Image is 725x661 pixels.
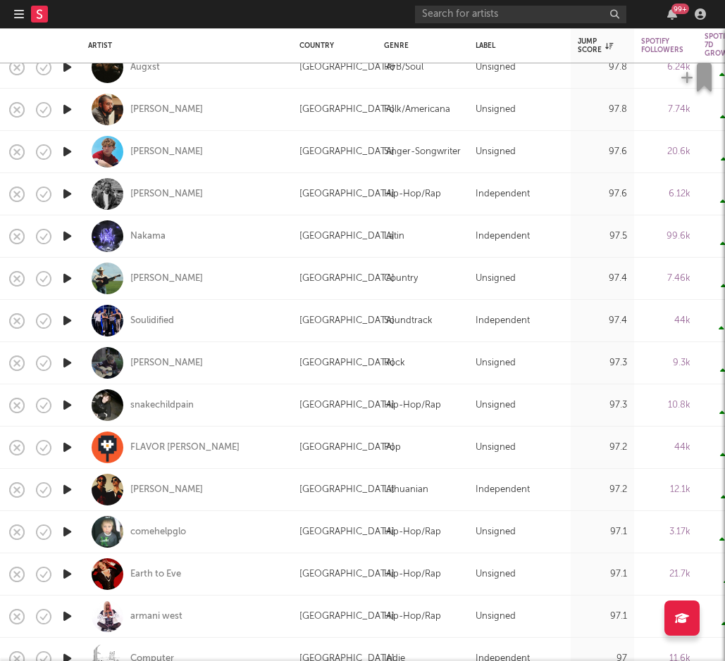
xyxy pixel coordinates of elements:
div: [GEOGRAPHIC_DATA] [299,397,395,414]
div: Unsigned [476,101,516,118]
a: snakechildpain [130,399,194,412]
div: 44k [641,439,690,456]
div: 97.4 [578,313,627,329]
div: R&B/Soul [384,59,423,76]
div: 97.6 [578,144,627,160]
div: [GEOGRAPHIC_DATA] [299,524,395,541]
a: armani west [130,610,182,623]
div: 97.2 [578,481,627,498]
div: 12.1k [641,481,690,498]
a: [PERSON_NAME] [130,146,203,158]
div: 97.1 [578,608,627,625]
div: Independent [476,313,530,329]
div: 10.8k [641,397,690,414]
div: 7.46k [641,270,690,287]
div: 97.1 [578,524,627,541]
div: Folk/Americana [384,101,450,118]
div: 97.8 [578,59,627,76]
div: Latin [384,228,404,245]
input: Search for artists [415,6,626,23]
div: 97.8 [578,101,627,118]
div: Unsigned [476,355,516,372]
div: 20.6k [641,144,690,160]
div: Hip-Hop/Rap [384,566,441,583]
div: 44k [641,313,690,329]
div: Unsigned [476,270,516,287]
div: 97.1 [578,566,627,583]
div: [GEOGRAPHIC_DATA] [299,228,395,245]
div: [GEOGRAPHIC_DATA] [299,101,395,118]
div: Jump Score [578,37,613,54]
div: Artist [88,42,278,50]
div: [GEOGRAPHIC_DATA] [299,144,395,160]
div: 7.74k [641,101,690,118]
div: 97.3 [578,355,627,372]
a: [PERSON_NAME] [130,188,203,201]
a: comehelpglo [130,526,186,539]
div: Pop [384,439,401,456]
div: 97.5 [578,228,627,245]
a: Nakama [130,230,166,243]
div: Hip-Hop/Rap [384,608,441,625]
div: [GEOGRAPHIC_DATA] [299,270,395,287]
div: 99.6k [641,228,690,245]
div: 97.6 [578,186,627,203]
div: 6.24k [641,59,690,76]
a: FLAVOR [PERSON_NAME] [130,441,240,454]
a: Earth to Eve [130,568,181,581]
div: [GEOGRAPHIC_DATA] [299,355,395,372]
div: Unsigned [476,524,516,541]
a: [PERSON_NAME] [130,484,203,496]
div: 9.3k [641,355,690,372]
div: 99 + [671,4,689,14]
div: [GEOGRAPHIC_DATA] [299,566,395,583]
div: 30.2k [641,608,690,625]
div: Label [476,42,557,50]
div: Singer-Songwriter [384,144,461,160]
div: Independent [476,186,530,203]
div: [GEOGRAPHIC_DATA] [299,439,395,456]
div: [GEOGRAPHIC_DATA] [299,59,395,76]
div: Unsigned [476,608,516,625]
div: [GEOGRAPHIC_DATA] [299,313,395,329]
div: Hip-Hop/Rap [384,186,441,203]
div: Rock [384,355,405,372]
div: [GEOGRAPHIC_DATA] [299,186,395,203]
button: 99+ [667,8,677,20]
div: [GEOGRAPHIC_DATA] [299,481,395,498]
a: [PERSON_NAME] [130,357,203,370]
div: [GEOGRAPHIC_DATA] [299,608,395,625]
div: Genre [384,42,454,50]
a: Soulidified [130,315,174,327]
div: Unsigned [476,144,516,160]
div: 97.3 [578,397,627,414]
div: Soundtrack [384,313,433,329]
div: Hip-Hop/Rap [384,524,441,541]
a: [PERSON_NAME] [130,272,203,285]
div: Unsigned [476,439,516,456]
div: Spotify Followers [641,37,683,54]
div: Unsigned [476,59,516,76]
div: Lithuanian [384,481,428,498]
a: [PERSON_NAME] [130,103,203,116]
div: Country [299,42,363,50]
div: Country [384,270,418,287]
div: 21.7k [641,566,690,583]
div: 6.12k [641,186,690,203]
div: Independent [476,481,530,498]
div: Unsigned [476,397,516,414]
a: Augxst [130,61,160,74]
